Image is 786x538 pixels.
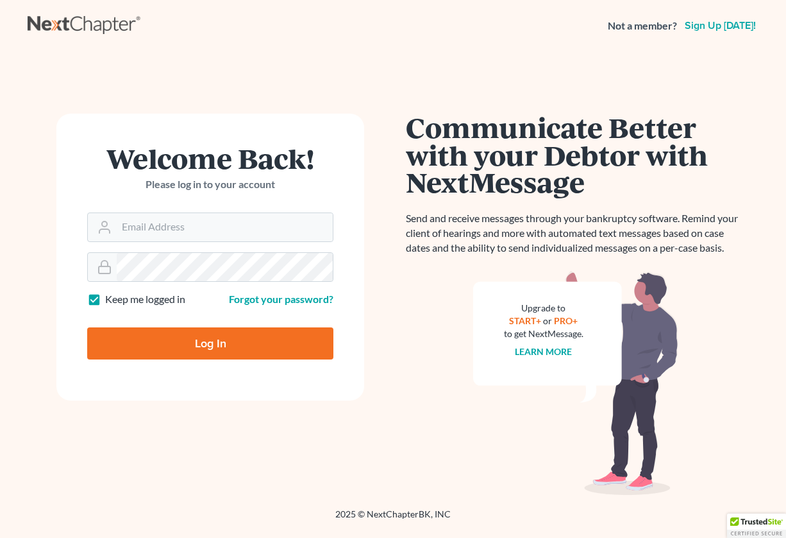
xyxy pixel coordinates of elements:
[473,271,678,496] img: nextmessage_bg-59042aed3d76b12b5cd301f8e5b87938c9018125f34e5fa2b7a6b67550977c72.svg
[544,315,553,326] span: or
[727,514,786,538] div: TrustedSite Certified
[28,508,758,531] div: 2025 © NextChapterBK, INC
[406,211,746,256] p: Send and receive messages through your bankruptcy software. Remind your client of hearings and mo...
[510,315,542,326] a: START+
[515,346,573,357] a: Learn more
[87,177,333,192] p: Please log in to your account
[87,144,333,172] h1: Welcome Back!
[406,114,746,196] h1: Communicate Better with your Debtor with NextMessage
[504,302,583,315] div: Upgrade to
[105,292,185,307] label: Keep me logged in
[504,327,583,340] div: to get NextMessage.
[87,327,333,360] input: Log In
[229,293,333,305] a: Forgot your password?
[682,21,758,31] a: Sign up [DATE]!
[117,213,333,241] input: Email Address
[555,315,578,326] a: PRO+
[608,19,677,33] strong: Not a member?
